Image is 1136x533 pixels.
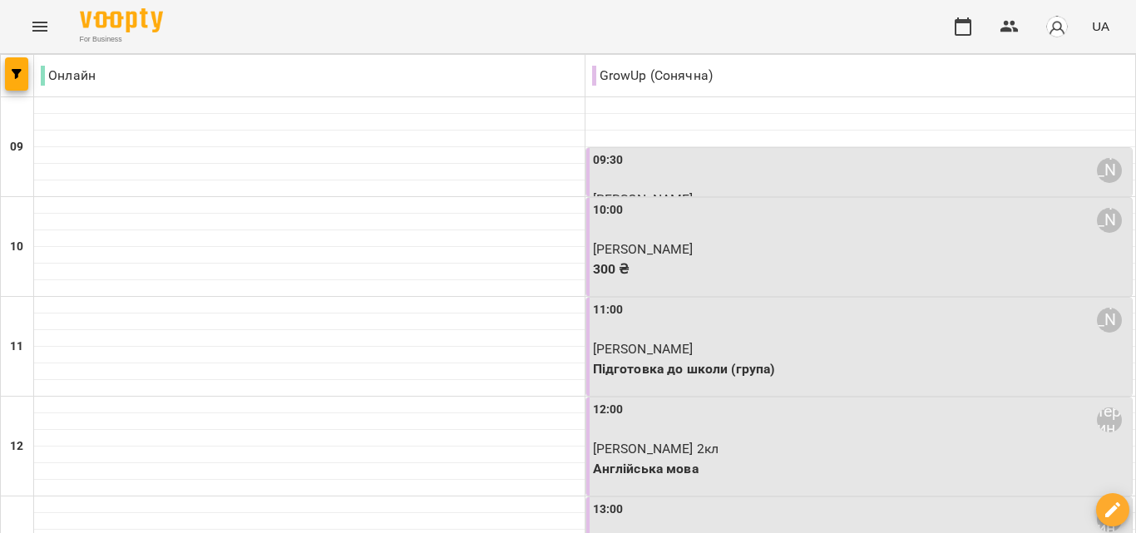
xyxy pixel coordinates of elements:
div: Ірина [1097,208,1122,233]
label: 12:00 [593,401,624,419]
div: Катерина [1097,507,1122,532]
img: Voopty Logo [80,8,163,32]
span: [PERSON_NAME] 2кл [593,441,719,457]
h6: 11 [10,338,23,356]
p: Онлайн [41,66,96,86]
img: avatar_s.png [1045,15,1069,38]
p: Англійська мова [593,459,1129,479]
div: Ірина [1097,158,1122,183]
p: GrowUp (Сонячна) [592,66,714,86]
h6: 10 [10,238,23,256]
span: [PERSON_NAME] [593,191,694,207]
p: 300 ₴ [593,259,1129,279]
label: 13:00 [593,501,624,519]
label: 10:00 [593,201,624,220]
div: Катерина [1097,407,1122,432]
span: [PERSON_NAME] [593,341,694,357]
span: [PERSON_NAME] [593,241,694,257]
button: UA [1085,11,1116,42]
p: Підготовка до школи (група) [593,359,1129,379]
h6: 09 [10,138,23,156]
div: Ірина [1097,308,1122,333]
label: 09:30 [593,151,624,170]
button: Menu [20,7,60,47]
h6: 12 [10,437,23,456]
span: UA [1092,17,1109,35]
label: 11:00 [593,301,624,319]
span: For Business [80,34,163,45]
